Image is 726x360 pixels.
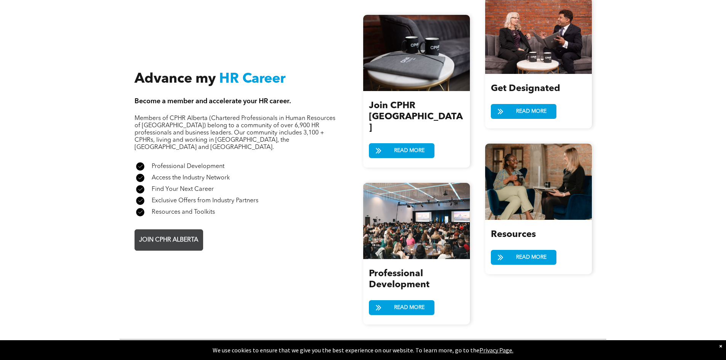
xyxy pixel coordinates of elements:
a: READ MORE [369,143,434,158]
span: READ MORE [513,250,549,264]
span: Access the Industry Network [152,175,230,181]
span: Get Designated [491,84,560,93]
span: Advance my [135,72,216,86]
span: Find Your Next Career [152,186,214,192]
span: JOIN CPHR ALBERTA [136,233,201,248]
span: READ MORE [391,144,427,158]
a: Privacy Page. [479,346,513,354]
span: READ MORE [391,301,427,315]
span: Resources [491,230,536,239]
a: READ MORE [369,300,434,315]
span: Members of CPHR Alberta (Chartered Professionals in Human Resources of [GEOGRAPHIC_DATA]) belong ... [135,115,335,150]
span: Resources and Toolkits [152,209,215,215]
a: READ MORE [491,104,556,119]
span: Become a member and accelerate your HR career. [135,98,291,105]
a: JOIN CPHR ALBERTA [135,229,203,251]
span: Join CPHR [GEOGRAPHIC_DATA] [369,101,463,133]
a: READ MORE [491,250,556,265]
span: Professional Development [369,269,430,290]
div: Dismiss notification [719,342,722,350]
span: READ MORE [513,104,549,118]
span: Exclusive Offers from Industry Partners [152,198,258,204]
span: Professional Development [152,163,224,170]
span: HR Career [219,72,285,86]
